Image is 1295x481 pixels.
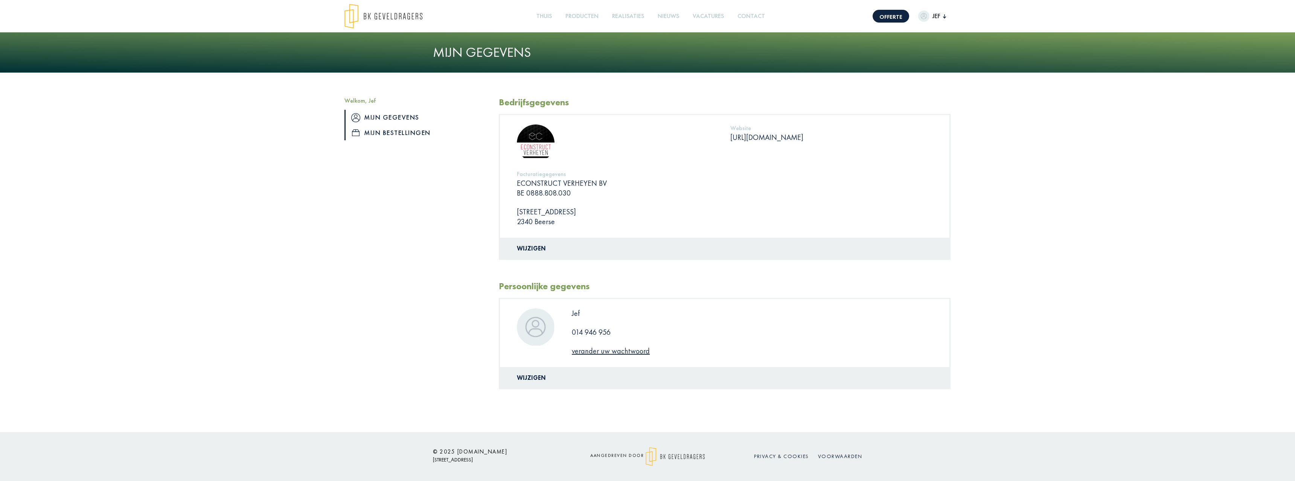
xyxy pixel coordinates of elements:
[612,12,644,20] font: Realisaties
[658,12,679,20] font: Nieuws
[517,188,571,198] font: BE 0888.808.030
[499,280,590,292] font: Persoonlijke gegevens
[536,12,552,20] font: Thuis
[344,110,488,125] a: iconMijn gegevens
[693,12,724,20] font: Vacatures
[737,12,765,20] font: Contact
[932,12,940,20] font: Jef
[344,97,376,105] font: Welkom, Jef
[754,453,809,460] a: Privacy & cookies
[730,124,751,132] font: Website
[433,456,473,463] font: [STREET_ADDRESS]
[565,12,599,20] font: Producten
[433,448,507,455] font: © 2025 [DOMAIN_NAME]
[517,374,546,382] font: wijzigen
[572,327,611,337] font: 014 946 956
[730,132,803,142] font: [URL][DOMAIN_NAME]
[590,452,644,458] font: aangedreven door
[499,96,569,108] font: Bedrijfsgegevens
[646,447,705,466] img: logo
[609,8,647,25] a: Realisaties
[517,244,546,252] font: wijzigen
[352,129,360,136] img: icon
[517,170,566,178] font: Facturatiegegevens
[517,217,555,226] font: 2340 Beerse
[879,13,902,21] font: Offerte
[655,8,682,25] a: Nieuws
[572,346,650,356] font: verander uw wachtwoord
[351,113,360,122] img: icon
[517,124,555,162] img: Econstruct_logo_blok-150.png
[918,11,946,22] button: Jef
[364,113,419,121] font: Mijn gegevens
[517,308,555,346] img: dummypic.png
[818,453,862,460] a: Voorwaarden
[433,44,531,61] font: Mijn gegevens
[517,207,576,217] font: [STREET_ADDRESS]
[734,8,768,25] a: Contact
[344,4,422,29] img: logo
[690,8,727,25] a: Vacatures
[364,128,431,137] font: Mijn bestellingen
[572,308,580,318] font: Jef
[344,125,488,140] a: iconMijn bestellingen
[533,8,555,25] a: Thuis
[517,178,607,188] font: ECONSTRUCT VERHEYEN BV
[918,11,929,22] img: dummypic.png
